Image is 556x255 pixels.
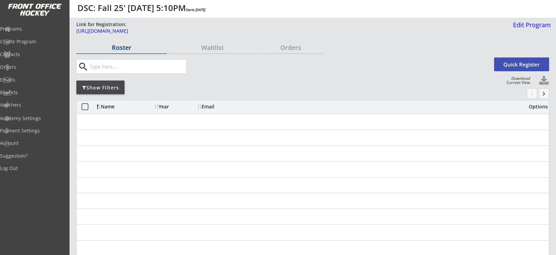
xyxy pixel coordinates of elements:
[510,22,551,34] a: Edit Program
[76,44,167,51] div: Roster
[167,44,258,51] div: Waitlist
[77,61,89,72] button: search
[503,76,530,85] div: Download Current View
[527,88,537,99] button: chevron_left
[539,88,549,99] button: keyboard_arrow_right
[76,29,423,37] a: [URL][DOMAIN_NAME]
[258,44,323,51] div: Orders
[523,104,548,109] div: Options
[197,104,259,109] div: Email
[154,104,196,109] div: Year
[510,22,551,28] div: Edit Program
[76,84,125,91] div: Show Filters
[97,104,153,109] div: Name
[76,29,423,33] div: [URL][DOMAIN_NAME]
[88,60,186,73] input: Type here...
[539,76,549,86] button: Click to download full roster. Your browser settings may try to block it, check your security set...
[186,7,205,12] em: Starts [DATE]
[76,21,127,28] div: Link for Registration:
[494,57,549,71] button: Quick Register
